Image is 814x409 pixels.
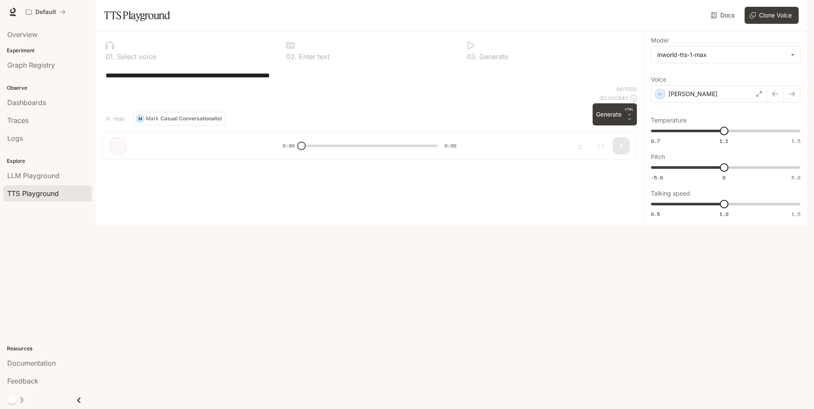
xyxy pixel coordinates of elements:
[651,137,660,145] span: 0.7
[467,53,477,60] p: 0 3 .
[722,174,725,181] span: 0
[146,116,159,121] p: Mark
[719,210,728,218] span: 1.0
[244,105,250,116] div: D
[657,51,786,59] div: inworld-tts-1-max
[297,53,330,60] p: Enter text
[115,53,156,60] p: Select voice
[35,9,56,16] p: Default
[651,210,660,218] span: 0.5
[625,107,633,122] p: ⏎
[651,47,800,63] div: inworld-tts-1-max
[286,53,297,60] p: 0 2 .
[651,174,663,181] span: -5.0
[719,137,728,145] span: 1.1
[106,53,115,60] p: 0 1 .
[252,108,285,112] p: [PERSON_NAME]
[651,190,690,196] p: Talking speed
[791,137,800,145] span: 1.5
[791,210,800,218] span: 1.5
[651,77,666,82] p: Voice
[600,94,628,102] p: $ 0.000640
[22,3,69,20] button: All workspaces
[625,107,633,117] p: CTRL +
[616,85,637,93] p: 64 / 1000
[102,112,129,125] button: Hide
[651,37,668,43] p: Model
[593,103,637,125] button: GenerateCTRL +⏎
[104,7,170,24] h1: TTS Playground
[133,112,226,125] button: MMarkCasual Conversationalist
[668,90,717,98] p: [PERSON_NAME]
[241,105,330,116] button: D[PERSON_NAME]Engaging Podcaster
[651,117,687,123] p: Temperature
[477,53,508,60] p: Generate
[745,7,799,24] button: Clone Voice
[286,108,326,112] p: Engaging Podcaster
[709,7,738,24] a: Docs
[136,112,144,125] div: M
[651,154,665,160] p: Pitch
[161,116,222,121] p: Casual Conversationalist
[791,174,800,181] span: 5.0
